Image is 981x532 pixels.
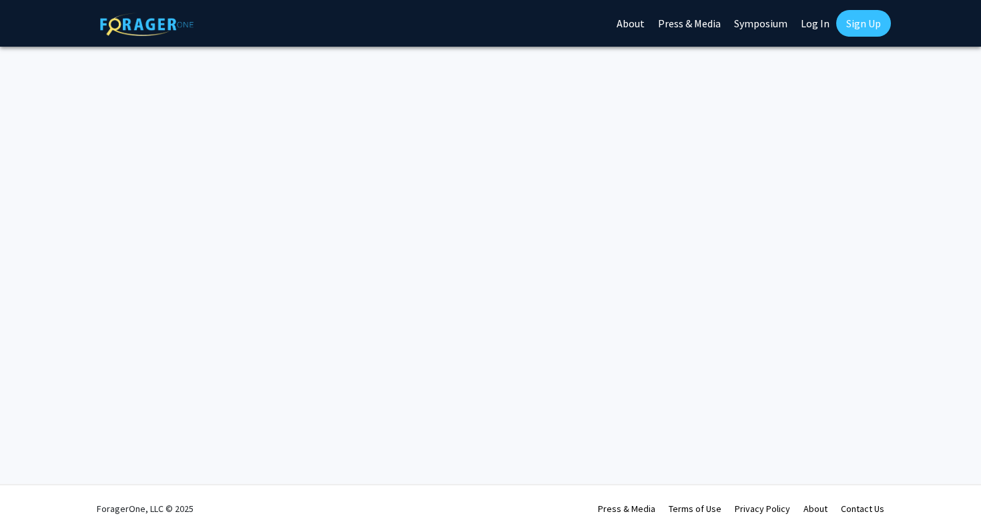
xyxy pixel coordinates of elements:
a: Privacy Policy [735,503,790,515]
a: Sign Up [836,10,891,37]
a: Terms of Use [669,503,721,515]
div: ForagerOne, LLC © 2025 [97,485,194,532]
img: ForagerOne Logo [100,13,194,36]
a: Contact Us [841,503,884,515]
a: Press & Media [598,503,655,515]
a: About [803,503,828,515]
